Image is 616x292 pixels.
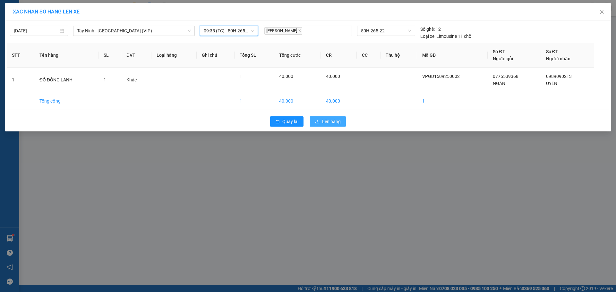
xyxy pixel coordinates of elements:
span: Tây Ninh - Sài Gòn (VIP) [77,26,191,36]
span: upload [315,119,320,124]
button: Close [593,3,611,21]
div: 12 [420,26,441,33]
button: rollbackQuay lại [270,116,304,127]
span: down [187,29,191,33]
img: logo.jpg [8,8,40,40]
th: SL [98,43,121,68]
input: 15/09/2025 [14,27,58,34]
span: Số ĐT [493,49,505,54]
th: CC [357,43,381,68]
td: Khác [121,68,152,92]
span: Lên hàng [322,118,341,125]
span: Số ghế: [420,26,435,33]
span: Quay lại [282,118,298,125]
td: 1 [235,92,274,110]
td: 40.000 [321,92,357,110]
th: ĐVT [121,43,152,68]
span: Loại xe: [420,33,435,40]
span: close [298,29,301,32]
span: VPGD1509250002 [422,74,460,79]
td: 1 [7,68,34,92]
th: Loại hàng [151,43,196,68]
th: Tổng SL [235,43,274,68]
li: Hotline: 1900 8153 [60,24,268,32]
span: 1 [240,74,242,79]
span: UYÊN [546,81,557,86]
span: 0989090213 [546,74,572,79]
td: 40.000 [274,92,321,110]
td: ĐỒ ĐÔNG LẠNH [34,68,98,92]
span: Người gửi [493,56,513,61]
b: GỬI : PV Gò Dầu [8,46,72,57]
span: rollback [275,119,280,124]
span: 50H-265.22 [361,26,411,36]
span: [PERSON_NAME] [264,27,302,35]
span: Người nhận [546,56,570,61]
li: [STREET_ADDRESS][PERSON_NAME]. [GEOGRAPHIC_DATA], Tỉnh [GEOGRAPHIC_DATA] [60,16,268,24]
th: Tổng cước [274,43,321,68]
th: STT [7,43,34,68]
span: close [599,9,604,14]
span: NGÂN [493,81,505,86]
span: 0775539368 [493,74,518,79]
span: 09:35 (TC) - 50H-265.22 [204,26,254,36]
th: Ghi chú [197,43,235,68]
td: 1 [417,92,488,110]
span: 40.000 [326,74,340,79]
div: Limousine 11 chỗ [420,33,471,40]
button: uploadLên hàng [310,116,346,127]
span: 40.000 [279,74,293,79]
th: Tên hàng [34,43,98,68]
th: Mã GD [417,43,488,68]
td: Tổng cộng [34,92,98,110]
th: CR [321,43,357,68]
span: XÁC NHẬN SỐ HÀNG LÊN XE [13,9,80,15]
th: Thu hộ [381,43,417,68]
span: Số ĐT [546,49,558,54]
span: 1 [104,77,106,82]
